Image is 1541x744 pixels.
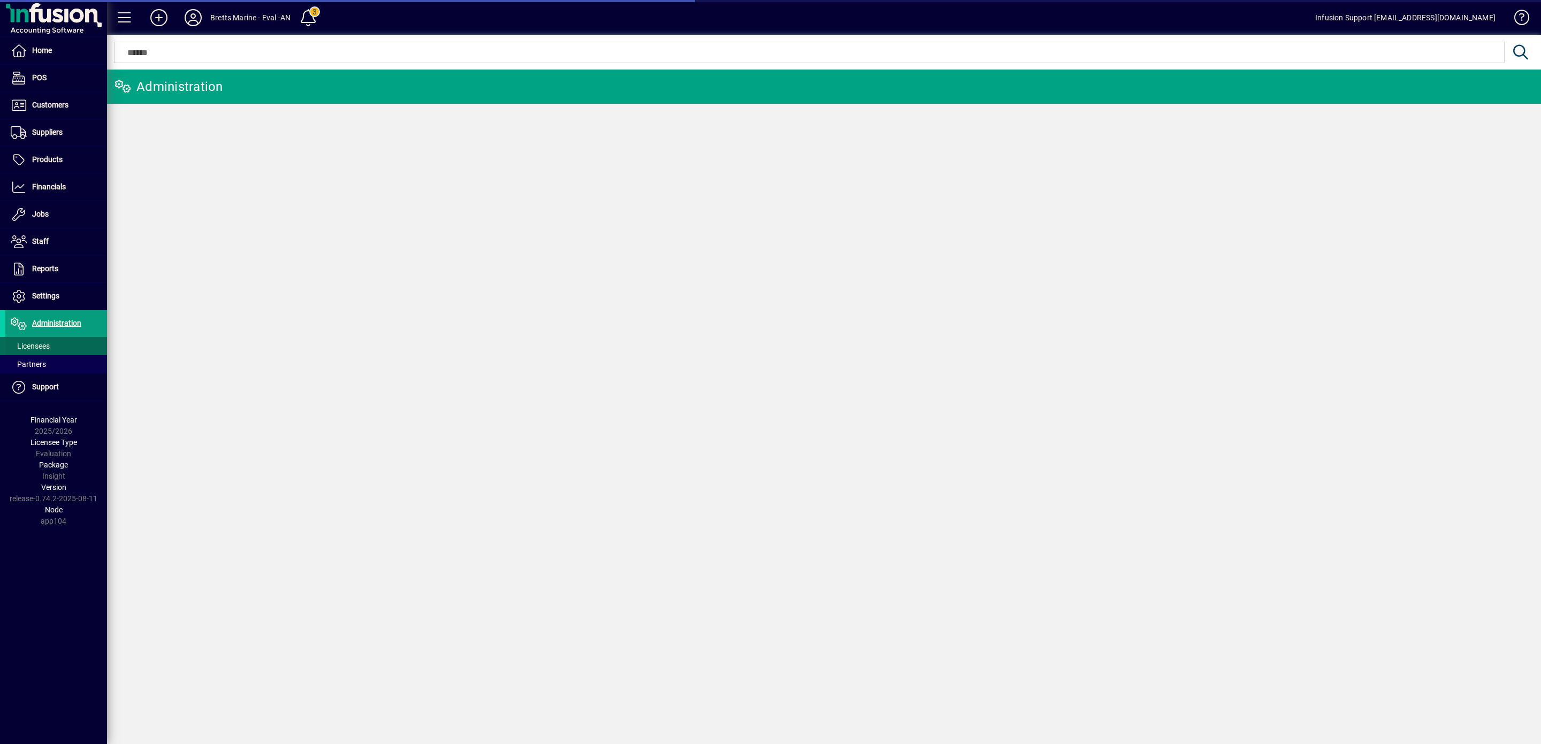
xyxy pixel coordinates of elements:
span: Home [32,46,52,55]
span: Licensees [11,342,50,350]
span: Licensee Type [30,438,77,447]
button: Profile [176,8,210,27]
a: Support [5,374,107,401]
span: Suppliers [32,128,63,136]
a: Staff [5,228,107,255]
a: Settings [5,283,107,310]
span: Customers [32,101,68,109]
span: POS [32,73,47,82]
span: Node [45,505,63,514]
span: Products [32,155,63,164]
div: Administration [115,78,223,95]
button: Add [142,8,176,27]
a: Suppliers [5,119,107,146]
a: Financials [5,174,107,201]
span: Version [41,483,66,492]
a: Reports [5,256,107,282]
a: Knowledge Base [1506,2,1528,37]
span: Jobs [32,210,49,218]
a: Home [5,37,107,64]
a: Customers [5,92,107,119]
a: Licensees [5,337,107,355]
span: Reports [32,264,58,273]
a: POS [5,65,107,91]
span: Administration [32,319,81,327]
div: Bretts Marine - Eval -AN [210,9,291,26]
span: Partners [11,360,46,369]
div: Infusion Support [EMAIL_ADDRESS][DOMAIN_NAME] [1315,9,1496,26]
span: Package [39,461,68,469]
a: Jobs [5,201,107,228]
span: Support [32,382,59,391]
a: Partners [5,355,107,373]
a: Products [5,147,107,173]
span: Staff [32,237,49,246]
span: Financials [32,182,66,191]
span: Financial Year [30,416,77,424]
span: Settings [32,292,59,300]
